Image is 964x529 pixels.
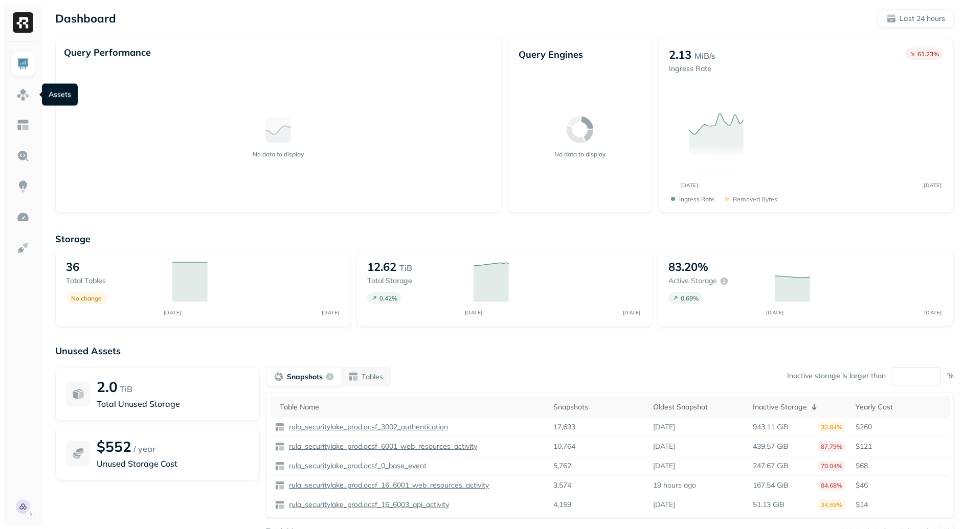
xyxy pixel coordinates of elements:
[97,438,131,455] p: $552
[66,260,79,274] p: 36
[287,442,477,451] p: rula_securitylake_prod.ocsf_6001_web_resources_activity
[753,500,784,510] p: 51.13 GiB
[653,461,675,471] p: [DATE]
[285,461,427,471] a: rula_securitylake_prod.ocsf_0_base_event
[120,383,132,395] p: TiB
[787,371,886,381] p: Inactive storage is larger than
[669,64,715,74] p: Ingress Rate
[753,442,789,451] p: 439.57 GiB
[275,500,285,510] img: table
[653,402,743,412] div: Oldest Snapshot
[753,402,807,412] p: Inactive Storage
[285,480,489,490] a: rula_securitylake_prod.ocsf_16_6001_web_resources_activity
[553,422,575,432] p: 17,693
[818,480,845,491] p: 84.68%
[553,442,575,451] p: 10,764
[818,441,845,452] p: 87.79%
[818,461,845,471] p: 70.04%
[668,260,708,274] p: 83.20%
[275,461,285,471] img: table
[856,422,945,432] p: $260
[285,500,449,510] a: rula_securitylake_prod.ocsf_16_6003_api_activity
[733,195,777,203] p: Removed bytes
[55,233,954,245] p: Storage
[287,480,489,490] p: rula_securitylake_prod.ocsf_16_6001_web_resources_activity
[285,422,448,432] a: rula_securitylake_prod.ocsf_3002_authentication
[399,262,412,274] p: TiB
[16,241,30,255] img: Integrations
[16,88,30,101] img: Assets
[681,182,699,188] tspan: [DATE]
[554,150,606,158] p: No data to display
[519,49,642,60] p: Query Engines
[287,500,449,510] p: rula_securitylake_prod.ocsf_16_6003_api_activity
[275,480,285,491] img: table
[553,461,571,471] p: 5,762
[653,500,675,510] p: [DATE]
[133,443,155,455] p: / year
[64,47,151,58] p: Query Performance
[16,119,30,132] img: Asset Explorer
[464,309,482,316] tspan: [DATE]
[42,84,78,106] div: Assets
[367,260,396,274] p: 12.62
[285,442,477,451] a: rula_securitylake_prod.ocsf_6001_web_resources_activity
[66,276,162,286] p: Total tables
[856,480,945,490] p: $46
[917,50,939,58] p: 61.23 %
[856,442,945,451] p: $121
[16,499,30,514] img: Rula
[379,294,397,302] p: 0.42 %
[287,372,323,382] p: Snapshots
[668,276,717,286] p: Active storage
[16,57,30,71] img: Dashboard
[55,11,116,26] p: Dashboard
[71,294,102,302] p: No change
[878,9,954,28] button: Last 24 hours
[275,422,285,432] img: table
[900,14,945,24] p: Last 24 hours
[16,149,30,163] img: Query Explorer
[694,50,715,62] p: MiB/s
[924,309,941,316] tspan: [DATE]
[622,309,640,316] tspan: [DATE]
[287,422,448,432] p: rula_securitylake_prod.ocsf_3002_authentication
[97,457,249,470] p: Unused Storage Cost
[553,500,571,510] p: 4,159
[681,294,699,302] p: 0.69 %
[16,180,30,193] img: Insights
[553,402,643,412] div: Snapshots
[553,480,571,490] p: 3,574
[163,309,181,316] tspan: [DATE]
[753,422,789,432] p: 943.11 GiB
[924,182,942,188] tspan: [DATE]
[669,48,691,62] p: 2.13
[856,461,945,471] p: $68
[13,12,33,33] img: Ryft
[97,378,118,396] p: 2.0
[321,309,339,316] tspan: [DATE]
[55,345,954,357] p: Unused Assets
[818,422,845,432] p: 32.84%
[818,499,845,510] p: 34.69%
[947,371,954,381] p: %
[97,398,249,410] p: Total Unused Storage
[280,402,543,412] div: Table Name
[766,309,783,316] tspan: [DATE]
[16,211,30,224] img: Optimization
[653,442,675,451] p: [DATE]
[753,480,789,490] p: 167.54 GiB
[253,150,304,158] p: No data to display
[679,195,714,203] p: Ingress Rate
[856,500,945,510] p: $14
[653,480,696,490] p: 19 hours ago
[362,372,383,382] p: Tables
[287,461,427,471] p: rula_securitylake_prod.ocsf_0_base_event
[856,402,945,412] div: Yearly Cost
[275,442,285,452] img: table
[653,422,675,432] p: [DATE]
[367,276,463,286] p: Total storage
[753,461,789,471] p: 247.67 GiB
